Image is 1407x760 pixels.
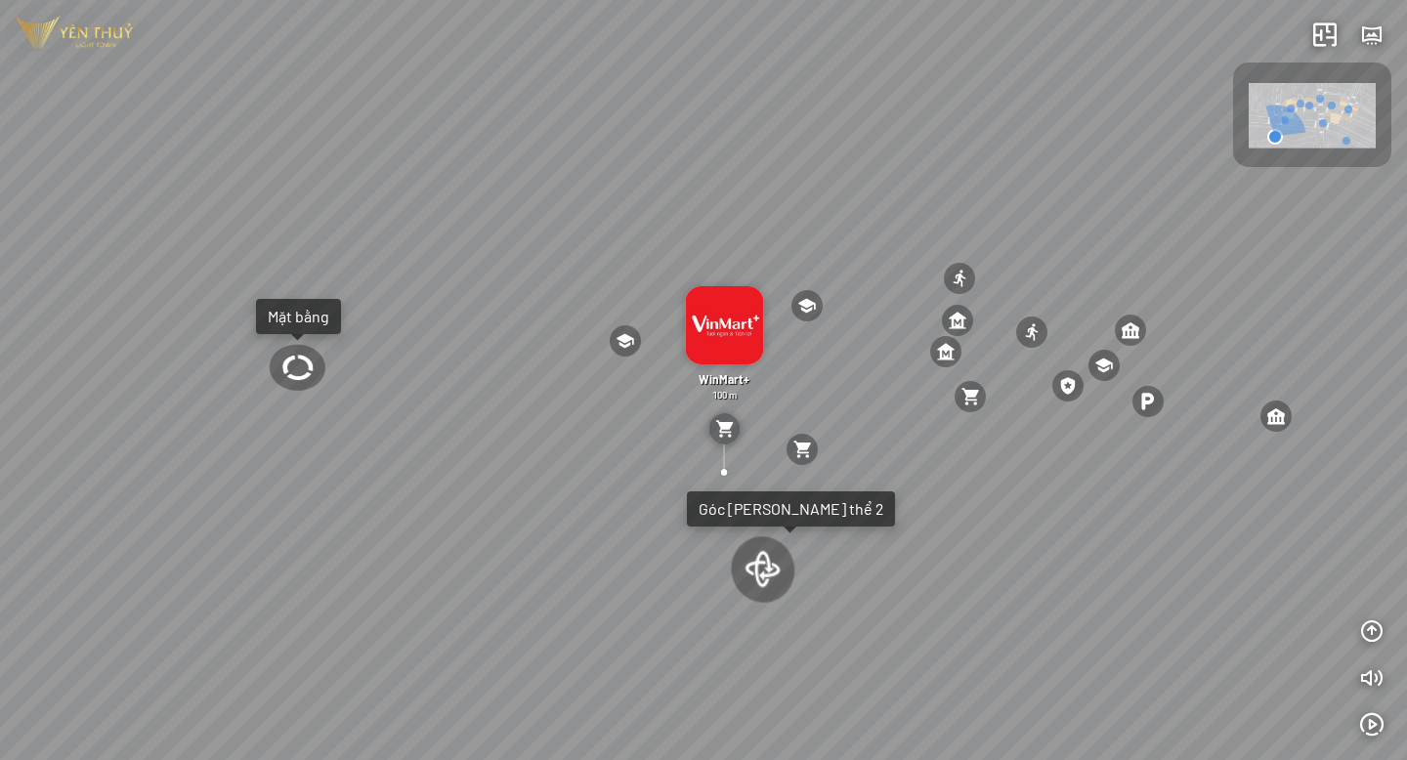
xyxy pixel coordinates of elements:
div: Góc [PERSON_NAME] thể 2 [699,499,883,519]
img: 368767252821031_MPX9P9WHY9W4_thumbnail.jpg [685,286,763,364]
span: 100 m [712,389,737,401]
img: logo [16,16,133,51]
span: WinMart+ [699,372,749,386]
div: Mặt bằng [268,307,329,326]
img: type_market_ZHL6N4UKAU43.svg [708,413,740,444]
img: Hoa_Binh_1_ZJWPZD6TVLVE.png [1249,83,1376,148]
